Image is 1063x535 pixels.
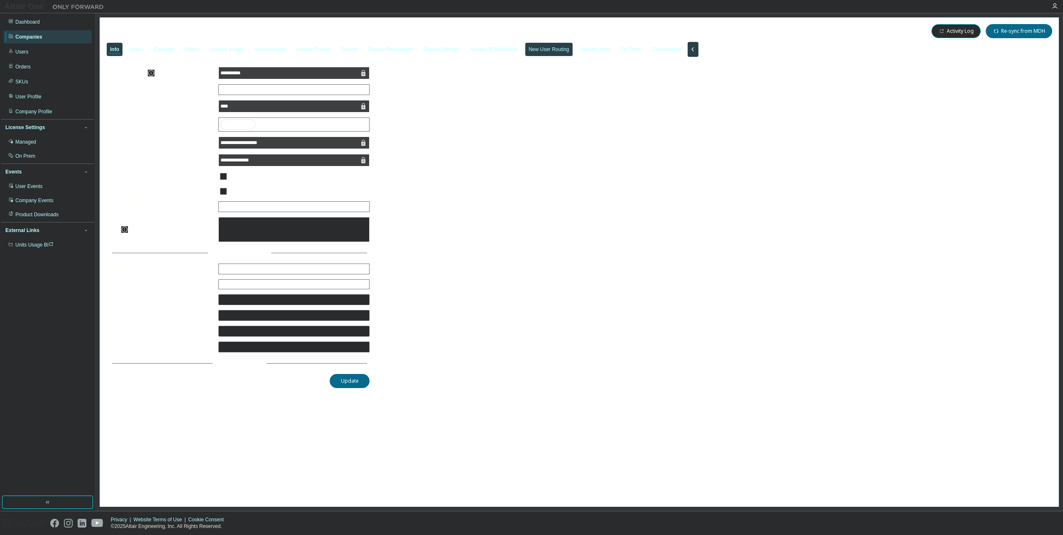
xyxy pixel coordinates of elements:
[219,118,369,131] div: solidThinking
[184,46,200,53] div: Orders
[110,266,213,272] label: Country
[368,46,413,53] div: Feature Restrictions
[341,46,358,53] div: Groups
[110,103,213,110] label: MDH Subsidary
[50,519,59,528] img: facebook.svg
[110,121,213,128] label: Subsidiaries
[110,139,213,146] label: Account Manager Email
[424,46,459,53] div: Borrow Settings
[5,169,22,175] div: Events
[64,519,73,528] img: instagram.svg
[105,27,175,36] span: Lx Sim Inc - 12000
[931,24,981,38] button: Activity Log
[110,188,213,195] label: Self-managed
[213,250,260,256] span: Address Details
[219,85,248,94] div: Commercial
[2,519,45,528] img: altair_logo.svg
[154,46,173,53] div: Contacts
[110,328,213,335] label: City
[15,183,42,190] div: User Events
[219,264,274,274] div: [GEOGRAPHIC_DATA]
[219,264,369,274] div: [GEOGRAPHIC_DATA]
[110,46,119,53] div: Info
[111,523,229,530] p: © 2025 Altair Engineering, Inc. All Rights Reserved.
[220,203,250,210] div: <No Partner>
[5,227,39,234] div: External Links
[986,24,1052,38] button: Re-sync from MDH
[15,153,35,159] div: On Prem
[15,242,54,248] span: Units Usage BI
[15,34,42,40] div: Companies
[15,78,28,85] div: SKUs
[110,296,213,303] label: Address Line 1
[148,70,154,76] button: information
[111,516,133,523] div: Privacy
[330,374,370,388] button: Update
[15,49,28,55] div: Users
[580,46,610,53] div: Named Users
[15,64,31,70] div: Orders
[121,226,128,233] button: information
[529,46,569,53] div: New User Routing
[110,281,213,288] label: State/Province
[5,124,45,131] div: License Settings
[133,516,188,523] div: Website Terms of Use
[110,157,213,164] label: Account Manager Name
[110,344,213,350] label: Postal Code
[15,139,36,145] div: Managed
[188,516,228,523] div: Cookie Consent
[218,360,255,366] span: More Details
[15,19,40,25] div: Dashboard
[296,46,331,53] div: License Priority
[470,46,518,53] div: Allowed IP Addresses
[15,93,42,100] div: User Profile
[254,46,286,53] div: Authorizations
[110,86,213,93] label: Category
[220,120,255,129] div: solidThinking
[219,85,369,95] div: Commercial
[78,519,86,528] img: linkedin.svg
[15,108,52,115] div: Company Profile
[219,202,369,212] div: <No Partner>
[15,211,59,218] div: Product Downloads
[110,203,213,210] label: Channel Partner
[91,519,103,528] img: youtube.svg
[110,70,213,76] label: Company Name
[210,46,243,53] div: License Usage
[110,173,213,180] label: Is Channel Partner
[110,226,121,233] label: Note
[621,46,641,53] div: On Prem
[4,2,108,11] img: Altair One
[130,46,143,53] div: Users
[110,312,213,319] label: Address Line 2
[652,46,682,53] div: Consumables
[15,197,53,204] div: Company Events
